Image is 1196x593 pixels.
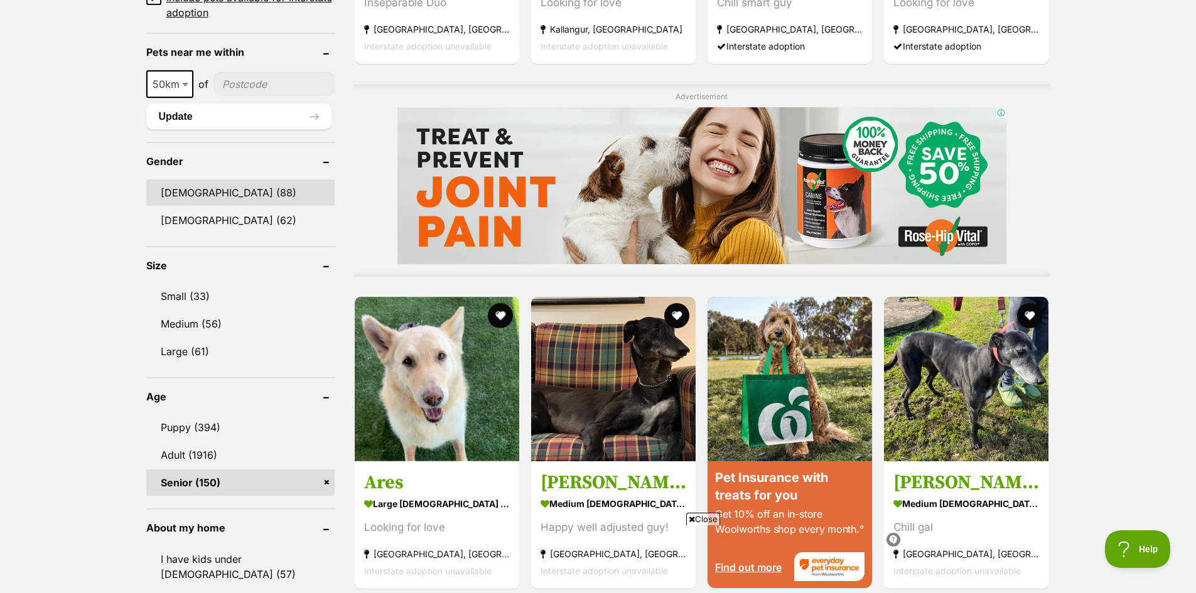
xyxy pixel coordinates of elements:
[541,494,686,512] strong: medium [DEMOGRAPHIC_DATA] Dog
[146,546,335,587] a: I have kids under [DEMOGRAPHIC_DATA] (57)
[146,522,335,533] header: About my home
[353,84,1050,277] div: Advertisement
[146,260,335,271] header: Size
[213,72,335,96] input: postcode
[541,518,686,535] div: Happy well adjusted guy!
[488,303,513,328] button: favourite
[146,391,335,402] header: Age
[146,156,335,167] header: Gender
[146,469,335,496] a: Senior (150)
[893,38,1039,55] div: Interstate adoption
[888,534,899,545] img: info.svg
[364,518,510,535] div: Looking for love
[664,303,689,328] button: favourite
[541,470,686,494] h3: [PERSON_NAME]
[397,107,1006,264] iframe: Advertisement
[893,470,1039,494] h3: [PERSON_NAME]
[146,179,335,206] a: [DEMOGRAPHIC_DATA] (88)
[146,283,335,309] a: Small (33)
[355,297,519,461] img: Ares - White Swiss Shepherd Dog
[146,104,331,129] button: Update
[893,545,1039,562] strong: [GEOGRAPHIC_DATA], [GEOGRAPHIC_DATA]
[884,297,1048,461] img: Peggy - Greyhound Dog
[717,38,863,55] div: Interstate adoption
[146,70,193,98] span: 50km
[893,565,1021,575] span: Interstate adoption unavailable
[146,46,335,58] header: Pets near me within
[893,494,1039,512] strong: medium [DEMOGRAPHIC_DATA] Dog
[541,21,686,38] strong: Kallangur, [GEOGRAPHIC_DATA]
[893,518,1039,535] div: Chill gal
[1018,303,1043,328] button: favourite
[686,513,720,525] span: Close
[148,75,192,93] span: 50km
[364,41,492,51] span: Interstate adoption unavailable
[146,442,335,468] a: Adult (1916)
[146,207,335,233] a: [DEMOGRAPHIC_DATA] (62)
[541,41,668,51] span: Interstate adoption unavailable
[146,414,335,441] a: Puppy (394)
[146,311,335,337] a: Medium (56)
[717,21,863,38] strong: [GEOGRAPHIC_DATA], [GEOGRAPHIC_DATA]
[364,21,510,38] strong: [GEOGRAPHIC_DATA], [GEOGRAPHIC_DATA]
[884,461,1048,588] a: [PERSON_NAME] medium [DEMOGRAPHIC_DATA] Dog Chill gal [GEOGRAPHIC_DATA], [GEOGRAPHIC_DATA] Inters...
[1105,530,1171,568] iframe: Help Scout Beacon - Open
[198,77,208,92] span: of
[531,297,696,461] img: Samson - Greyhound Dog
[364,494,510,512] strong: large [DEMOGRAPHIC_DATA] Dog
[893,21,1039,38] strong: [GEOGRAPHIC_DATA], [GEOGRAPHIC_DATA]
[146,338,335,365] a: Large (61)
[364,470,510,494] h3: Ares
